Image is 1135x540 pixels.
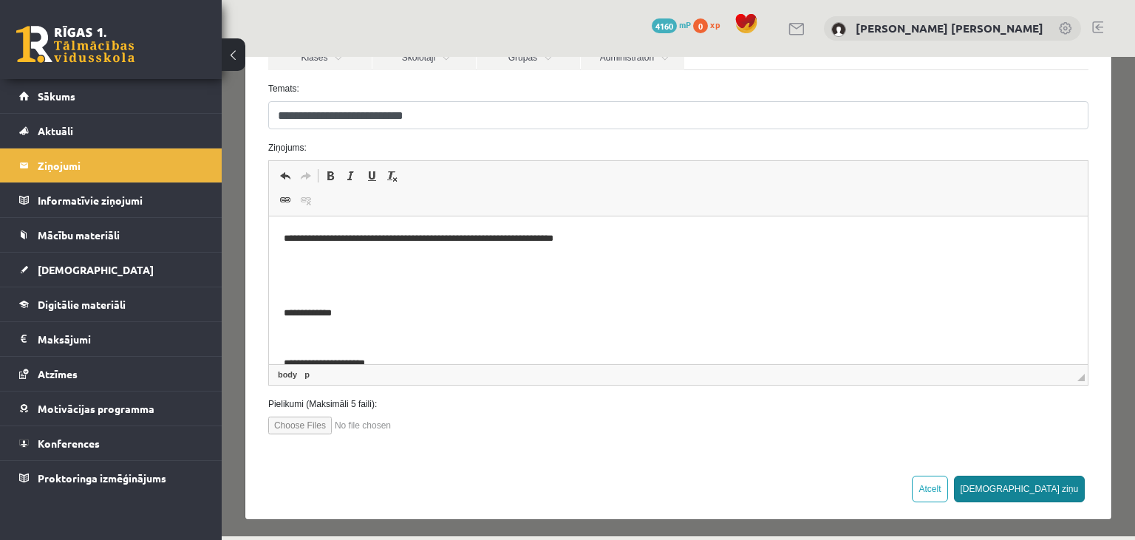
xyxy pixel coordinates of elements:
[53,109,74,129] a: Undo (Ctrl+Z)
[19,357,203,391] a: Atzīmes
[74,109,95,129] a: Redo (Ctrl+Y)
[679,18,691,30] span: mP
[119,109,140,129] a: Italic (Ctrl+I)
[652,18,691,30] a: 4160 mP
[38,471,166,485] span: Proktoringa izmēģinājums
[732,419,864,445] button: [DEMOGRAPHIC_DATA] ziņu
[38,124,73,137] span: Aktuāli
[16,26,134,63] a: Rīgas 1. Tālmācības vidusskola
[693,18,727,30] a: 0 xp
[856,21,1043,35] a: [PERSON_NAME] [PERSON_NAME]
[38,402,154,415] span: Motivācijas programma
[690,419,726,445] button: Atcelt
[19,287,203,321] a: Digitālie materiāli
[856,317,863,324] span: Resize
[80,311,91,324] a: p element
[38,263,154,276] span: [DEMOGRAPHIC_DATA]
[53,134,74,153] a: Link (Ctrl+K)
[19,148,203,182] a: Ziņojumi
[38,148,203,182] legend: Ziņojumi
[38,89,75,103] span: Sākums
[19,253,203,287] a: [DEMOGRAPHIC_DATA]
[35,84,878,98] label: Ziņojums:
[693,18,708,33] span: 0
[98,109,119,129] a: Bold (Ctrl+B)
[38,298,126,311] span: Digitālie materiāli
[35,25,878,38] label: Temats:
[19,426,203,460] a: Konferences
[38,322,203,356] legend: Maksājumi
[38,183,203,217] legend: Informatīvie ziņojumi
[831,22,846,37] img: Emīlija Krista Bērziņa
[19,218,203,252] a: Mācību materiāli
[19,114,203,148] a: Aktuāli
[140,109,160,129] a: Underline (Ctrl+U)
[19,461,203,495] a: Proktoringa izmēģinājums
[38,367,78,380] span: Atzīmes
[19,322,203,356] a: Maksājumi
[74,134,95,153] a: Unlink
[47,160,866,307] iframe: Editor, wiswyg-editor-47024920049500-1757005048-219
[19,183,203,217] a: Informatīvie ziņojumi
[35,341,878,354] label: Pielikumi (Maksimāli 5 faili):
[160,109,181,129] a: Remove Format
[19,392,203,425] a: Motivācijas programma
[38,228,120,242] span: Mācību materiāli
[652,18,677,33] span: 4160
[38,437,100,450] span: Konferences
[53,311,78,324] a: body element
[15,15,804,154] body: Editor, wiswyg-editor-47024920049500-1757005048-219
[710,18,720,30] span: xp
[19,79,203,113] a: Sākums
